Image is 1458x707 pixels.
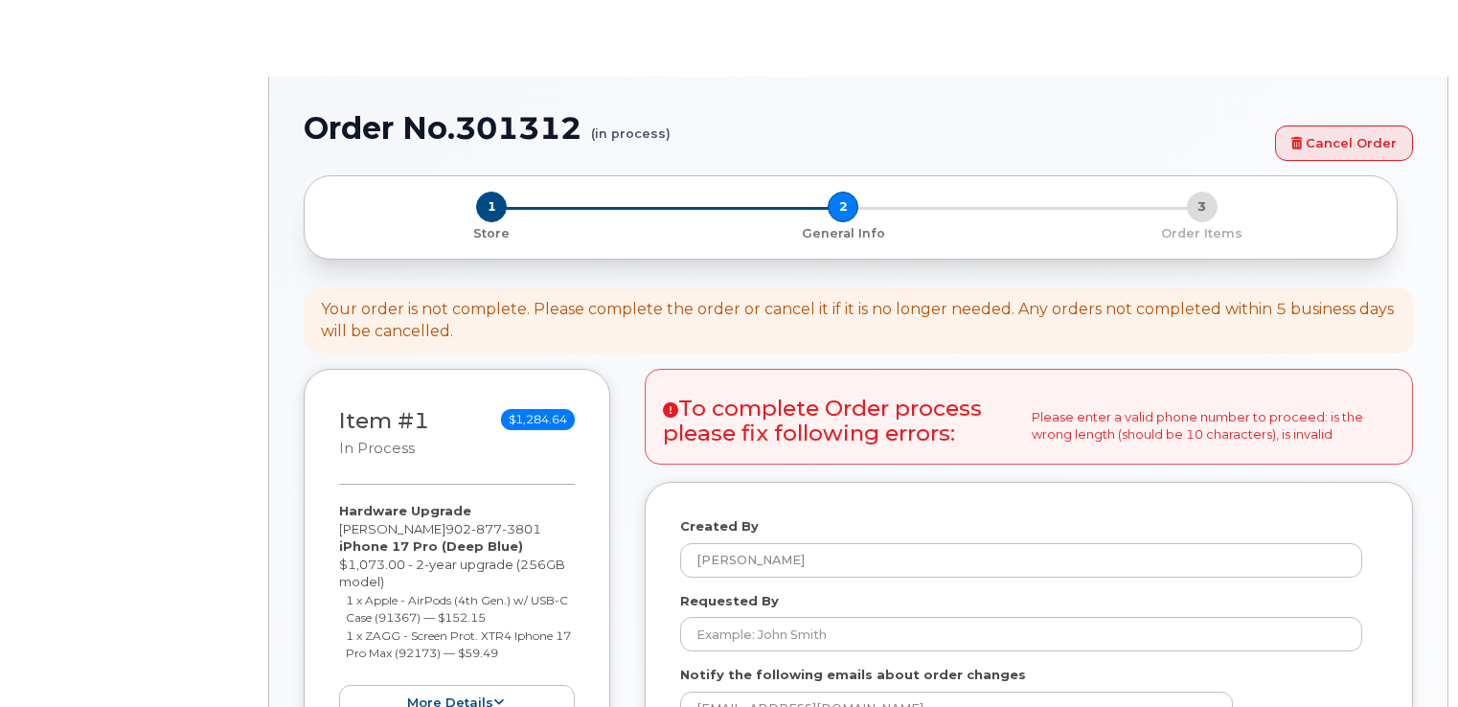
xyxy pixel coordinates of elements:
div: Your order is not complete. Please complete the order or cancel it if it is no longer needed. Any... [321,299,1396,343]
input: Example: John Smith [680,617,1362,651]
label: Created By [680,517,759,536]
span: 877 [471,521,502,536]
p: Store [328,225,656,242]
a: 1 Store [320,222,664,242]
small: in process [339,440,415,457]
a: Cancel Order [1275,125,1413,161]
label: Requested By [680,592,779,610]
span: $1,284.64 [501,409,575,430]
label: Notify the following emails about order changes [680,666,1026,684]
div: Please enter a valid phone number to proceed: is the wrong length (should be 10 characters), is i... [645,369,1413,465]
h3: To complete Order process please fix following errors: [663,397,1016,445]
h1: Order No.301312 [304,111,1265,145]
small: 1 x ZAGG - Screen Prot. XTR4 Iphone 17 Pro Max (92173) — $59.49 [346,628,571,661]
strong: Hardware Upgrade [339,503,471,518]
span: 902 [445,521,541,536]
small: (in process) [591,111,671,141]
h3: Item #1 [339,409,429,458]
small: 1 x Apple - AirPods (4th Gen.) w/ USB-C Case (91367) — $152.15 [346,593,568,626]
span: 3801 [502,521,541,536]
span: 1 [476,192,507,222]
strong: iPhone 17 Pro (Deep Blue) [339,538,523,554]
